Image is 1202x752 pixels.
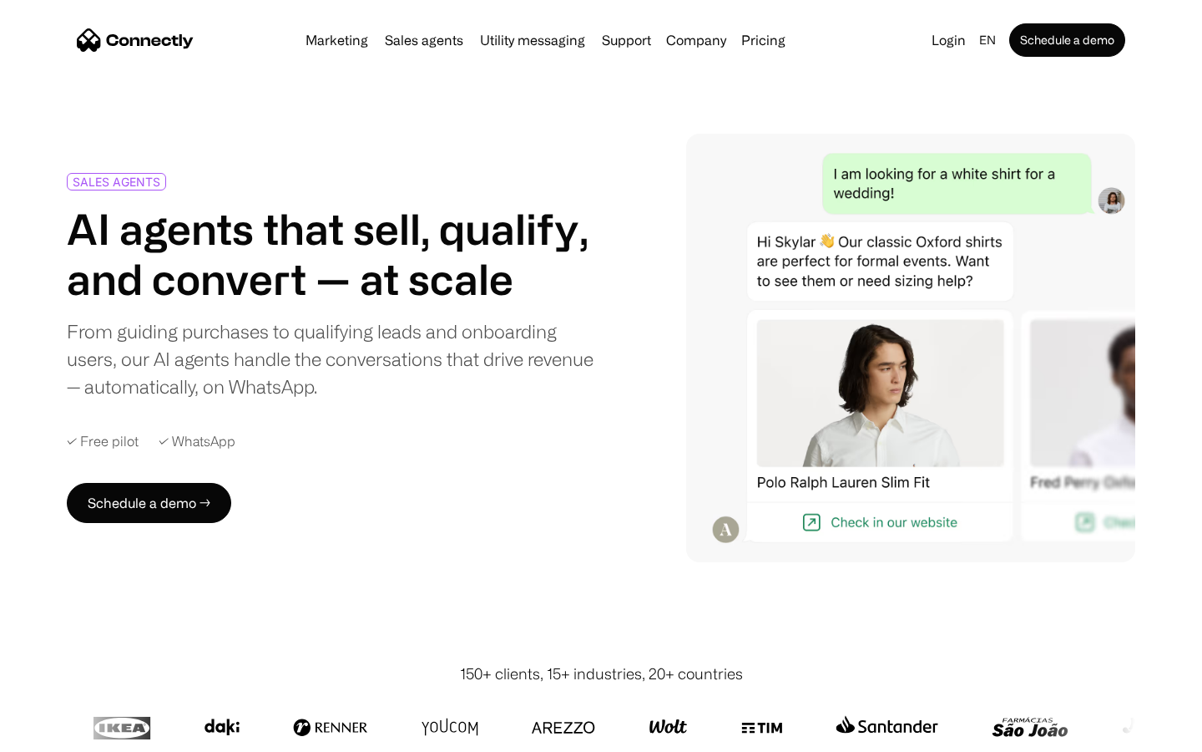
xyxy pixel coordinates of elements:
[33,723,100,746] ul: Language list
[159,434,235,450] div: ✓ WhatsApp
[67,204,594,304] h1: AI agents that sell, qualify, and convert — at scale
[595,33,658,47] a: Support
[299,33,375,47] a: Marketing
[979,28,996,52] div: en
[73,175,160,188] div: SALES AGENTS
[666,28,726,52] div: Company
[1009,23,1125,57] a: Schedule a demo
[460,663,743,685] div: 150+ clients, 15+ industries, 20+ countries
[67,434,139,450] div: ✓ Free pilot
[67,318,594,400] div: From guiding purchases to qualifying leads and onboarding users, our AI agents handle the convers...
[473,33,592,47] a: Utility messaging
[17,721,100,746] aside: Language selected: English
[378,33,470,47] a: Sales agents
[735,33,792,47] a: Pricing
[925,28,972,52] a: Login
[67,483,231,523] a: Schedule a demo →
